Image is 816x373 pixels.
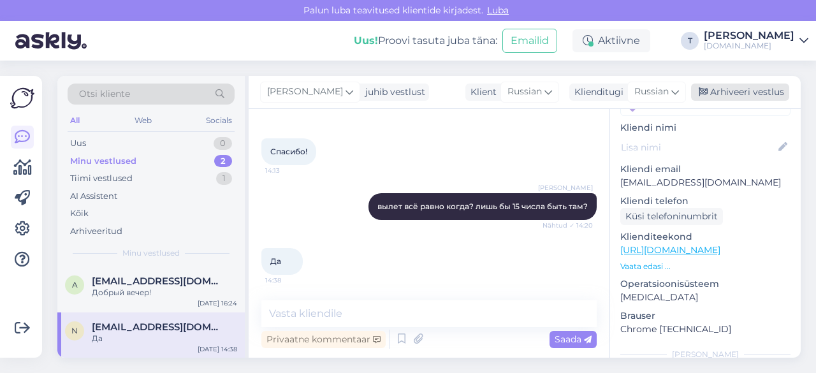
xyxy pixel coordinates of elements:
[214,137,232,150] div: 0
[620,261,790,272] p: Vaata edasi ...
[620,291,790,304] p: [MEDICAL_DATA]
[203,112,235,129] div: Socials
[704,31,794,41] div: [PERSON_NAME]
[704,41,794,51] div: [DOMAIN_NAME]
[483,4,513,16] span: Luba
[538,183,593,193] span: [PERSON_NAME]
[620,176,790,189] p: [EMAIL_ADDRESS][DOMAIN_NAME]
[620,349,790,360] div: [PERSON_NAME]
[216,172,232,185] div: 1
[70,207,89,220] div: Kõik
[70,190,117,203] div: AI Assistent
[620,194,790,208] p: Kliendi telefon
[198,298,237,308] div: [DATE] 16:24
[92,287,237,298] div: Добрый вечер!
[70,155,136,168] div: Minu vestlused
[267,85,343,99] span: [PERSON_NAME]
[620,244,720,256] a: [URL][DOMAIN_NAME]
[569,85,623,99] div: Klienditugi
[465,85,497,99] div: Klient
[620,208,723,225] div: Küsi telefoninumbrit
[681,32,699,50] div: T
[502,29,557,53] button: Emailid
[354,33,497,48] div: Proovi tasuta juba täna:
[92,275,224,287] span: andreitarassov90@gmail.com
[261,331,386,348] div: Privaatne kommentaar
[555,333,592,345] span: Saada
[377,201,588,211] span: вылет всё равно когда? лишь бы 15 числа быть там?
[70,225,122,238] div: Arhiveeritud
[132,112,154,129] div: Web
[10,86,34,110] img: Askly Logo
[572,29,650,52] div: Aktiivne
[620,323,790,336] p: Chrome [TECHNICAL_ID]
[198,344,237,354] div: [DATE] 14:38
[265,275,313,285] span: 14:38
[507,85,542,99] span: Russian
[71,326,78,335] span: n
[265,166,313,175] span: 14:13
[360,85,425,99] div: juhib vestlust
[79,87,130,101] span: Otsi kliente
[634,85,669,99] span: Russian
[70,137,86,150] div: Uus
[270,147,307,156] span: Спасибо!
[92,321,224,333] span: natalja.bel@gmail.com
[621,140,776,154] input: Lisa nimi
[620,230,790,244] p: Klienditeekond
[543,221,593,230] span: Nähtud ✓ 14:20
[620,163,790,176] p: Kliendi email
[354,34,378,47] b: Uus!
[620,121,790,135] p: Kliendi nimi
[214,155,232,168] div: 2
[270,256,281,266] span: Да
[92,333,237,344] div: Да
[691,84,789,101] div: Arhiveeri vestlus
[70,172,133,185] div: Tiimi vestlused
[122,247,180,259] span: Minu vestlused
[68,112,82,129] div: All
[620,277,790,291] p: Operatsioonisüsteem
[704,31,808,51] a: [PERSON_NAME][DOMAIN_NAME]
[620,309,790,323] p: Brauser
[72,280,78,289] span: a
